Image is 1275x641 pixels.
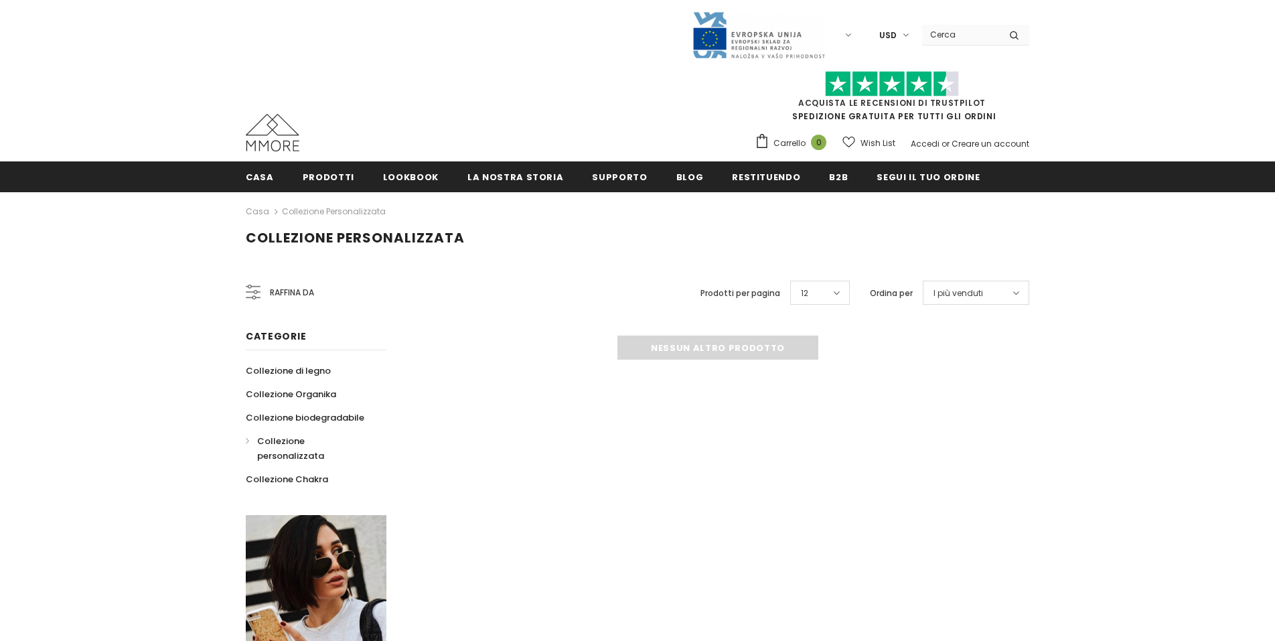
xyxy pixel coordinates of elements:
span: B2B [829,171,848,184]
span: Collezione personalizzata [246,228,465,247]
a: Acquista le recensioni di TrustPilot [798,97,986,109]
span: Lookbook [383,171,439,184]
span: Raffina da [270,285,314,300]
a: Casa [246,161,274,192]
a: Blog [676,161,704,192]
span: Collezione Chakra [246,473,328,486]
a: Creare un account [952,138,1029,149]
span: Segui il tuo ordine [877,171,980,184]
span: USD [879,29,897,42]
span: Prodotti [303,171,354,184]
a: Collezione Organika [246,382,336,406]
a: Prodotti [303,161,354,192]
label: Prodotti per pagina [700,287,780,300]
img: Casi MMORE [246,114,299,151]
span: Wish List [860,137,895,150]
span: supporto [592,171,647,184]
a: Lookbook [383,161,439,192]
span: SPEDIZIONE GRATUITA PER TUTTI GLI ORDINI [755,77,1029,122]
a: Carrello 0 [755,133,833,153]
img: Javni Razpis [692,11,826,60]
a: Collezione personalizzata [282,206,386,217]
span: 12 [801,287,808,300]
label: Ordina per [870,287,913,300]
span: 0 [811,135,826,150]
span: Categorie [246,330,306,343]
a: B2B [829,161,848,192]
span: Collezione di legno [246,364,331,377]
span: Collezione personalizzata [257,435,324,462]
a: supporto [592,161,647,192]
a: Restituendo [732,161,800,192]
input: Search Site [922,25,999,44]
span: Carrello [773,137,806,150]
span: Casa [246,171,274,184]
span: Blog [676,171,704,184]
a: Collezione Chakra [246,468,328,491]
a: Segui il tuo ordine [877,161,980,192]
a: La nostra storia [467,161,563,192]
span: Collezione biodegradabile [246,411,364,424]
span: Collezione Organika [246,388,336,401]
a: Javni Razpis [692,29,826,40]
span: Restituendo [732,171,800,184]
a: Casa [246,204,269,220]
img: Fidati di Pilot Stars [825,71,959,97]
a: Accedi [911,138,940,149]
a: Wish List [842,131,895,155]
a: Collezione personalizzata [246,429,372,468]
span: I più venduti [933,287,983,300]
a: Collezione di legno [246,359,331,382]
a: Collezione biodegradabile [246,406,364,429]
span: or [942,138,950,149]
span: La nostra storia [467,171,563,184]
